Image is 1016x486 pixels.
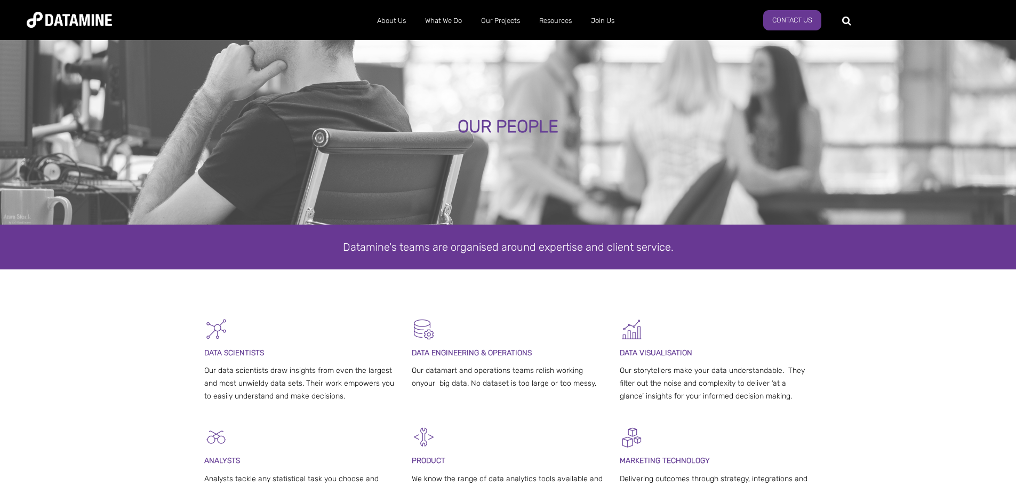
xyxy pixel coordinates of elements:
img: Analysts [204,425,228,449]
span: DATA VISUALISATION [620,348,692,357]
a: Contact Us [763,10,821,30]
img: Development [412,425,436,449]
a: What We Do [415,7,471,35]
img: Graph 5 [620,317,644,341]
div: OUR PEOPLE [115,117,901,137]
span: DATA ENGINEERING & OPERATIONS [412,348,532,357]
span: DATA SCIENTISTS [204,348,264,357]
span: PRODUCT [412,456,445,465]
a: About Us [367,7,415,35]
span: Datamine's teams are organised around expertise and client service. [343,241,674,253]
span: ANALYSTS [204,456,240,465]
a: Our Projects [471,7,530,35]
p: Our datamart and operations teams relish working onyour big data. No dataset is too large or too ... [412,364,604,390]
img: Graph - Network [204,317,228,341]
img: Datamart [412,317,436,341]
span: MARKETING TECHNOLOGY [620,456,710,465]
img: Digital Activation [620,425,644,449]
p: Our storytellers make your data understandable. They filter out the noise and complexity to deliv... [620,364,812,402]
p: Our data scientists draw insights from even the largest and most unwieldy data sets. Their work e... [204,364,397,402]
img: Datamine [27,12,112,28]
a: Join Us [581,7,624,35]
a: Resources [530,7,581,35]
